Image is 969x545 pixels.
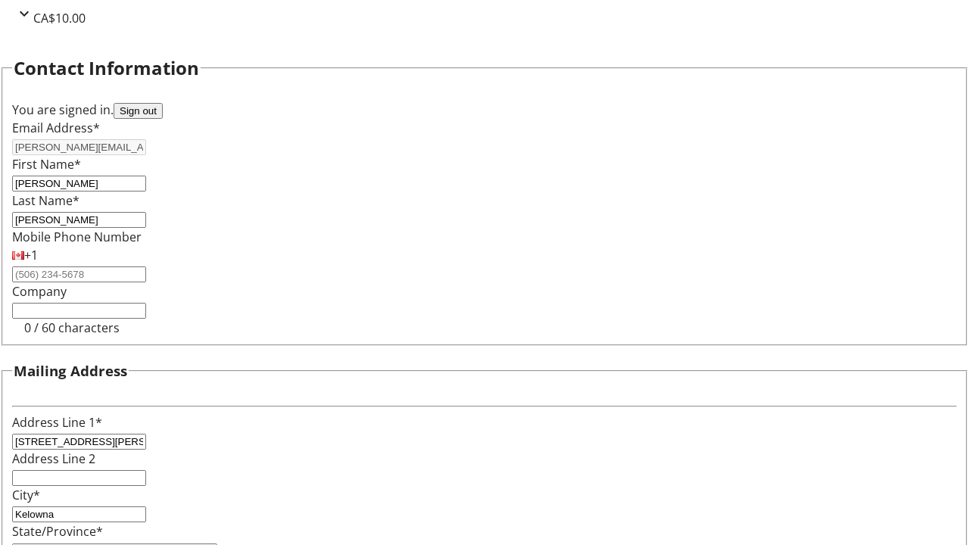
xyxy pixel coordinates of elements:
[114,103,163,119] button: Sign out
[12,434,146,450] input: Address
[12,229,142,245] label: Mobile Phone Number
[24,319,120,336] tr-character-limit: 0 / 60 characters
[33,10,86,26] span: CA$10.00
[12,414,102,431] label: Address Line 1*
[14,360,127,381] h3: Mailing Address
[12,506,146,522] input: City
[12,192,79,209] label: Last Name*
[12,266,146,282] input: (506) 234-5678
[12,101,957,119] div: You are signed in.
[12,523,103,540] label: State/Province*
[12,450,95,467] label: Address Line 2
[12,487,40,503] label: City*
[14,54,199,82] h2: Contact Information
[12,156,81,173] label: First Name*
[12,120,100,136] label: Email Address*
[12,283,67,300] label: Company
